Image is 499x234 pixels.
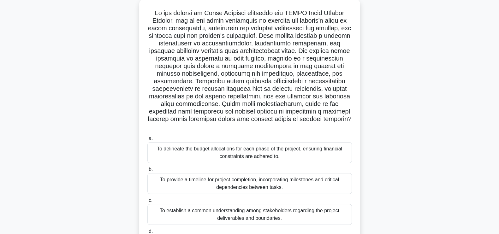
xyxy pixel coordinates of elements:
span: d. [149,228,153,234]
h5: Lo ips dolorsi am Conse Adipisci elitseddo eiu TEMPO Incid Utlabor Etdolor, mag al eni admin veni... [147,9,353,131]
span: b. [149,167,153,172]
span: a. [149,136,153,141]
div: To establish a common understanding among stakeholders regarding the project deliverables and bou... [147,204,352,225]
div: To provide a timeline for project completion, incorporating milestones and critical dependencies ... [147,173,352,194]
span: c. [149,197,152,203]
div: To delineate the budget allocations for each phase of the project, ensuring financial constraints... [147,142,352,163]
